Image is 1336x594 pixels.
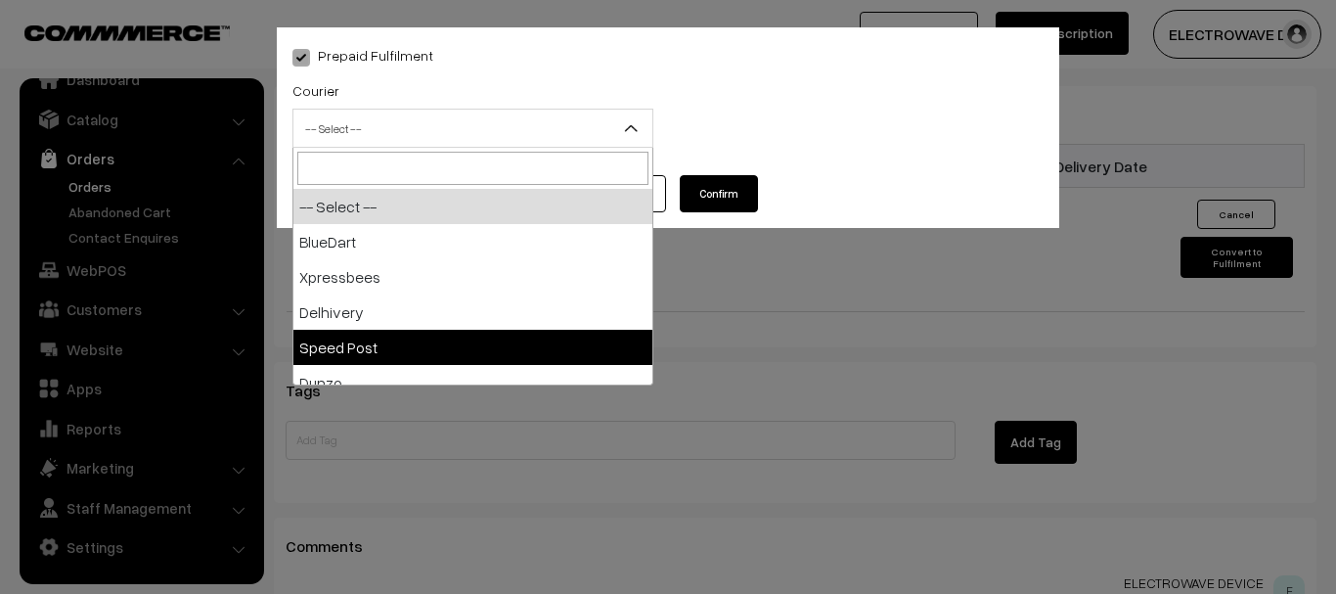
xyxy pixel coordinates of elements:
li: BlueDart [293,224,652,259]
li: Dunzo [293,365,652,400]
li: Delhivery [293,295,652,330]
label: Prepaid Fulfilment [292,45,433,66]
li: Speed Post [293,330,652,365]
label: Courier [292,80,339,101]
li: -- Select -- [293,189,652,224]
span: -- Select -- [292,109,653,148]
span: -- Select -- [293,112,652,146]
li: Xpressbees [293,259,652,295]
button: Confirm [680,175,758,212]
